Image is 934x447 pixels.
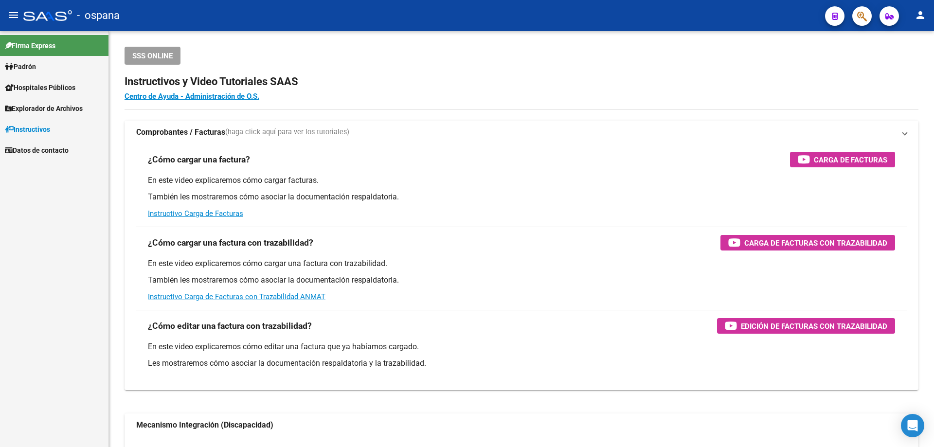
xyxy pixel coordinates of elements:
[744,237,887,249] span: Carga de Facturas con Trazabilidad
[77,5,120,26] span: - ospana
[148,358,895,369] p: Les mostraremos cómo asociar la documentación respaldatoria y la trazabilidad.
[125,92,259,101] a: Centro de Ayuda - Administración de O.S.
[148,292,325,301] a: Instructivo Carga de Facturas con Trazabilidad ANMAT
[814,154,887,166] span: Carga de Facturas
[136,127,225,138] strong: Comprobantes / Facturas
[148,275,895,286] p: También les mostraremos cómo asociar la documentación respaldatoria.
[125,144,918,390] div: Comprobantes / Facturas(haga click aquí para ver los tutoriales)
[8,9,19,21] mat-icon: menu
[717,318,895,334] button: Edición de Facturas con Trazabilidad
[720,235,895,250] button: Carga de Facturas con Trazabilidad
[125,72,918,91] h2: Instructivos y Video Tutoriales SAAS
[915,9,926,21] mat-icon: person
[5,124,50,135] span: Instructivos
[148,192,895,202] p: También les mostraremos cómo asociar la documentación respaldatoria.
[125,413,918,437] mat-expansion-panel-header: Mecanismo Integración (Discapacidad)
[5,103,83,114] span: Explorador de Archivos
[5,40,55,51] span: Firma Express
[5,145,69,156] span: Datos de contacto
[5,82,75,93] span: Hospitales Públicos
[148,258,895,269] p: En este video explicaremos cómo cargar una factura con trazabilidad.
[125,47,180,65] button: SSS ONLINE
[148,209,243,218] a: Instructivo Carga de Facturas
[136,420,273,430] strong: Mecanismo Integración (Discapacidad)
[148,341,895,352] p: En este video explicaremos cómo editar una factura que ya habíamos cargado.
[148,175,895,186] p: En este video explicaremos cómo cargar facturas.
[901,414,924,437] div: Open Intercom Messenger
[741,320,887,332] span: Edición de Facturas con Trazabilidad
[148,236,313,250] h3: ¿Cómo cargar una factura con trazabilidad?
[5,61,36,72] span: Padrón
[132,52,173,60] span: SSS ONLINE
[148,153,250,166] h3: ¿Cómo cargar una factura?
[125,121,918,144] mat-expansion-panel-header: Comprobantes / Facturas(haga click aquí para ver los tutoriales)
[148,319,312,333] h3: ¿Cómo editar una factura con trazabilidad?
[225,127,349,138] span: (haga click aquí para ver los tutoriales)
[790,152,895,167] button: Carga de Facturas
